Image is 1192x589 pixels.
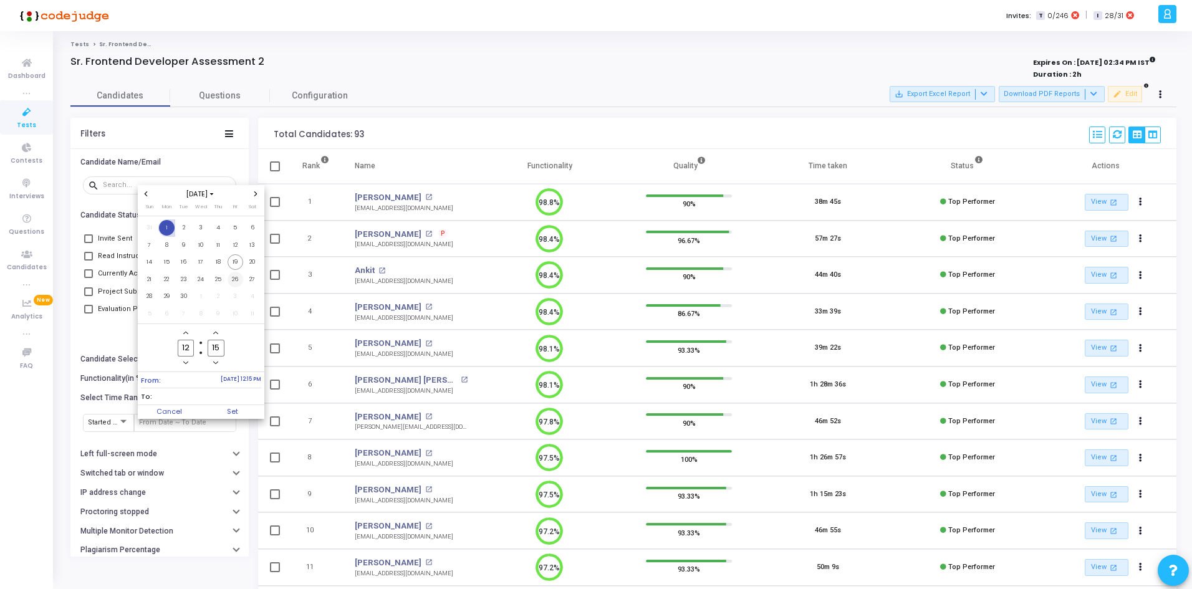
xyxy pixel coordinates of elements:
span: 7 [142,237,157,253]
span: 26 [228,272,243,287]
td: October 5, 2025 [141,305,158,323]
span: 31 [142,220,157,236]
td: September 16, 2025 [175,254,193,271]
span: Sat [249,203,256,210]
td: September 19, 2025 [227,254,244,271]
span: 5 [228,220,243,236]
td: September 7, 2025 [141,237,158,254]
span: Fri [233,203,237,210]
td: September 4, 2025 [209,219,227,237]
span: [DATE] 12:15 PM [221,375,261,386]
span: 10 [193,237,209,253]
span: 8 [193,306,209,322]
span: 6 [159,306,175,322]
span: 11 [210,237,226,253]
span: Cancel [138,405,201,419]
td: September 22, 2025 [158,271,176,289]
button: Add a minute [211,328,221,338]
span: 11 [244,306,260,322]
td: September 24, 2025 [193,271,210,289]
span: 23 [176,272,191,287]
td: October 6, 2025 [158,305,176,323]
td: September 15, 2025 [158,254,176,271]
td: September 6, 2025 [244,219,261,237]
span: 28 [142,289,157,304]
td: September 21, 2025 [141,271,158,289]
span: [DATE] [183,189,219,199]
span: 4 [244,289,260,304]
span: 13 [244,237,260,253]
span: 18 [210,254,226,270]
td: October 1, 2025 [193,288,210,305]
td: October 9, 2025 [209,305,227,323]
td: September 26, 2025 [227,271,244,289]
td: September 20, 2025 [244,254,261,271]
span: Wed [195,203,207,210]
span: 24 [193,272,209,287]
span: 8 [159,237,175,253]
span: 14 [142,254,157,270]
span: Thu [214,203,222,210]
span: 27 [244,272,260,287]
td: October 4, 2025 [244,288,261,305]
th: Thursday [209,203,227,215]
td: September 10, 2025 [193,237,210,254]
span: 30 [176,289,191,304]
th: Friday [227,203,244,215]
td: September 28, 2025 [141,288,158,305]
span: 12 [228,237,243,253]
span: 22 [159,272,175,287]
span: 1 [193,289,209,304]
td: September 29, 2025 [158,288,176,305]
span: 20 [244,254,260,270]
td: October 7, 2025 [175,305,193,323]
span: 19 [228,254,243,270]
td: September 8, 2025 [158,237,176,254]
span: Sun [146,203,153,210]
span: 3 [228,289,243,304]
button: Choose month and year [183,189,219,199]
span: 2 [176,220,191,236]
td: October 8, 2025 [193,305,210,323]
span: To: [141,391,152,402]
td: October 11, 2025 [244,305,261,323]
button: Add a hour [181,328,191,338]
span: 17 [193,254,209,270]
button: Next month [251,189,261,199]
td: September 30, 2025 [175,288,193,305]
td: September 13, 2025 [244,237,261,254]
td: September 27, 2025 [244,271,261,289]
td: September 2, 2025 [175,219,193,237]
span: From: [141,375,161,386]
span: 5 [142,306,157,322]
th: Tuesday [175,203,193,215]
span: 25 [210,272,226,287]
span: 9 [210,306,226,322]
button: Previous month [141,189,151,199]
span: Tue [179,203,188,210]
td: September 17, 2025 [193,254,210,271]
span: 4 [210,220,226,236]
th: Monday [158,203,176,215]
span: 2 [210,289,226,304]
span: 1 [159,220,175,236]
td: September 23, 2025 [175,271,193,289]
td: September 5, 2025 [227,219,244,237]
td: October 2, 2025 [209,288,227,305]
span: 3 [193,220,209,236]
td: September 14, 2025 [141,254,158,271]
button: Minus a hour [181,358,191,368]
th: Saturday [244,203,261,215]
td: September 18, 2025 [209,254,227,271]
span: 6 [244,220,260,236]
span: 16 [176,254,191,270]
span: 15 [159,254,175,270]
th: Wednesday [193,203,210,215]
button: Set [201,405,264,419]
td: September 1, 2025 [158,219,176,237]
span: Mon [162,203,171,210]
td: September 12, 2025 [227,237,244,254]
td: August 31, 2025 [141,219,158,237]
span: 7 [176,306,191,322]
